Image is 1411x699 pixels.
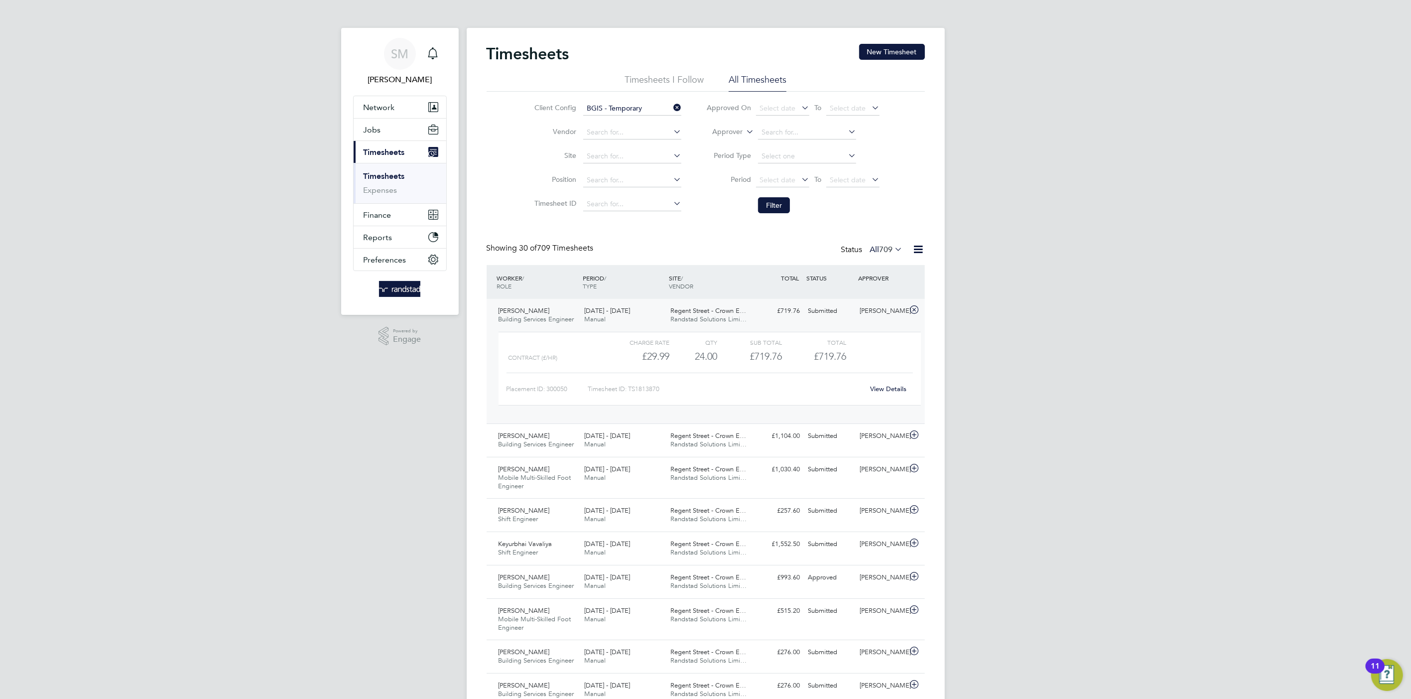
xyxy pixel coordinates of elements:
[354,141,446,163] button: Timesheets
[499,615,571,632] span: Mobile Multi-Skilled Foot Engineer
[499,465,550,473] span: [PERSON_NAME]
[811,173,824,186] span: To
[583,282,597,290] span: TYPE
[495,269,581,295] div: WORKER
[509,354,558,361] span: Contract (£/HR)
[830,104,866,113] span: Select date
[499,656,574,665] span: Building Services Engineer
[811,101,824,114] span: To
[499,306,550,315] span: [PERSON_NAME]
[393,327,421,335] span: Powered by
[856,678,907,694] div: [PERSON_NAME]
[379,327,421,346] a: Powered byEngage
[531,127,576,136] label: Vendor
[584,573,630,581] span: [DATE] - [DATE]
[870,385,906,393] a: View Details
[584,515,606,523] span: Manual
[364,210,391,220] span: Finance
[584,681,630,690] span: [DATE] - [DATE]
[584,473,606,482] span: Manual
[670,515,747,523] span: Randstad Solutions Limi…
[354,96,446,118] button: Network
[531,175,576,184] label: Position
[804,536,856,553] div: Submitted
[758,126,856,140] input: Search for...
[584,648,630,656] span: [DATE] - [DATE]
[584,506,630,515] span: [DATE] - [DATE]
[499,581,574,590] span: Building Services Engineer
[354,249,446,271] button: Preferences
[753,678,804,694] div: £276.00
[670,690,747,698] span: Randstad Solutions Limi…
[753,303,804,319] div: £719.76
[499,515,538,523] span: Shift Engineer
[830,175,866,184] span: Select date
[670,306,746,315] span: Regent Street - Crown E…
[706,103,751,112] label: Approved On
[584,431,630,440] span: [DATE] - [DATE]
[670,440,747,448] span: Randstad Solutions Limi…
[804,503,856,519] div: Submitted
[588,381,864,397] div: Timesheet ID: TS1813870
[499,648,550,656] span: [PERSON_NAME]
[584,606,630,615] span: [DATE] - [DATE]
[781,274,799,282] span: TOTAL
[670,606,746,615] span: Regent Street - Crown E…
[804,569,856,586] div: Approved
[804,678,856,694] div: Submitted
[753,428,804,444] div: £1,104.00
[583,126,681,140] input: Search for...
[760,175,795,184] span: Select date
[804,269,856,287] div: STATUS
[859,44,925,60] button: New Timesheet
[584,315,606,323] span: Manual
[584,306,630,315] span: [DATE] - [DATE]
[584,540,630,548] span: [DATE] - [DATE]
[670,548,747,557] span: Randstad Solutions Limi…
[856,603,907,619] div: [PERSON_NAME]
[584,690,606,698] span: Manual
[753,461,804,478] div: £1,030.40
[531,199,576,208] label: Timesheet ID
[499,473,571,490] span: Mobile Multi-Skilled Foot Engineer
[487,243,596,254] div: Showing
[670,656,747,665] span: Randstad Solutions Limi…
[499,573,550,581] span: [PERSON_NAME]
[753,603,804,619] div: £515.20
[583,197,681,211] input: Search for...
[499,548,538,557] span: Shift Engineer
[856,569,907,586] div: [PERSON_NAME]
[531,103,576,112] label: Client Config
[669,336,718,348] div: QTY
[698,127,743,137] label: Approver
[670,615,747,623] span: Randstad Solutions Limi…
[670,465,746,473] span: Regent Street - Crown E…
[670,648,746,656] span: Regent Street - Crown E…
[522,274,524,282] span: /
[499,606,550,615] span: [PERSON_NAME]
[364,171,405,181] a: Timesheets
[782,336,846,348] div: Total
[584,465,630,473] span: [DATE] - [DATE]
[670,573,746,581] span: Regent Street - Crown E…
[753,644,804,661] div: £276.00
[487,44,569,64] h2: Timesheets
[856,269,907,287] div: APPROVER
[364,255,406,265] span: Preferences
[499,540,552,548] span: Keyurbhai Vavaliya
[753,569,804,586] div: £993.60
[856,644,907,661] div: [PERSON_NAME]
[856,428,907,444] div: [PERSON_NAME]
[880,245,893,255] span: 709
[753,536,804,553] div: £1,552.50
[353,281,447,297] a: Go to home page
[379,281,420,297] img: randstad-logo-retina.png
[753,503,804,519] div: £257.60
[681,274,683,282] span: /
[531,151,576,160] label: Site
[391,47,408,60] span: SM
[507,381,588,397] div: Placement ID: 300050
[841,243,905,257] div: Status
[669,282,693,290] span: VENDOR
[856,536,907,553] div: [PERSON_NAME]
